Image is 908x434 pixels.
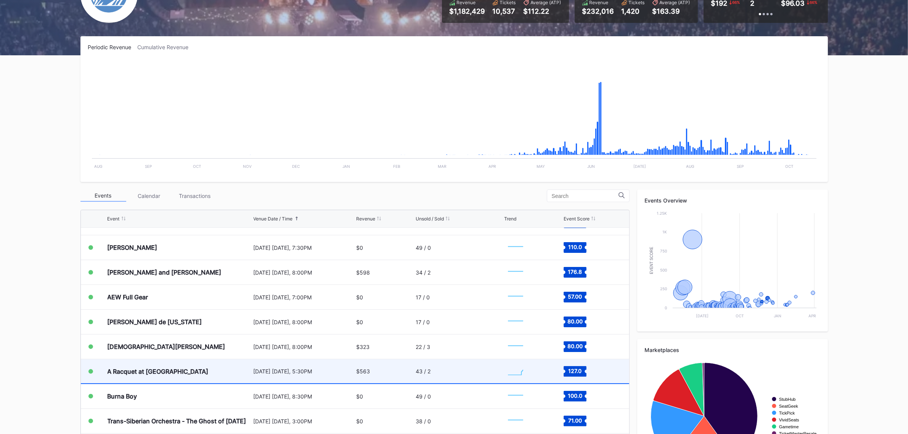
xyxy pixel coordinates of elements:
text: 750 [660,249,667,253]
text: 1k [662,230,667,234]
div: 17 / 0 [416,294,430,301]
div: [DATE] [DATE], 8:00PM [254,269,355,276]
text: Apr [489,164,496,169]
div: 38 / 0 [416,418,431,424]
div: Event [108,216,120,222]
div: Event Score [564,216,590,222]
div: [DATE] [DATE], 3:00PM [254,418,355,424]
div: $0 [356,418,363,424]
text: 110.0 [568,244,582,250]
div: 49 / 0 [416,393,431,400]
div: [DEMOGRAPHIC_DATA][PERSON_NAME] [108,343,225,350]
div: [PERSON_NAME] [108,244,157,251]
text: 127.0 [569,367,582,374]
div: 22 / 3 [416,344,430,350]
div: 49 / 0 [416,244,431,251]
div: $0 [356,294,363,301]
svg: Chart title [504,238,527,257]
div: [DATE] [DATE], 5:30PM [254,368,355,375]
div: Trans-Siberian Orchestra - The Ghost of [DATE] [108,417,246,425]
div: $1,182,429 [450,7,485,15]
div: Events Overview [645,197,820,204]
input: Search [552,193,619,199]
div: Events [80,190,126,202]
text: 176.8 [568,268,582,275]
text: Feb [393,164,400,169]
div: $598 [356,269,370,276]
div: $232,016 [582,7,614,15]
text: Oct [193,164,201,169]
div: Trend [504,216,516,222]
div: Periodic Revenue [88,44,138,50]
div: Burna Boy [108,392,137,400]
text: Aug [686,164,694,169]
text: 71.00 [568,417,582,424]
text: Jun [587,164,595,169]
text: Mar [438,164,447,169]
div: Cumulative Revenue [138,44,195,50]
div: Venue Date / Time [254,216,293,222]
div: $0 [356,393,363,400]
text: Gametime [779,424,799,429]
text: TickPick [779,411,795,415]
svg: Chart title [504,387,527,406]
div: $0 [356,319,363,325]
div: 17 / 0 [416,319,430,325]
svg: Chart title [645,209,820,324]
div: [PERSON_NAME] and [PERSON_NAME] [108,268,222,276]
div: 10,537 [493,7,516,15]
div: $163.39 [652,7,690,15]
div: [DATE] [DATE], 8:00PM [254,319,355,325]
div: $0 [356,244,363,251]
div: 34 / 2 [416,269,431,276]
text: StubHub [779,397,796,402]
text: Jan [774,313,781,318]
div: A Racquet at [GEOGRAPHIC_DATA] [108,368,209,375]
text: Jan [342,164,350,169]
svg: Chart title [504,337,527,356]
text: 80.00 [567,318,583,325]
text: 1.25k [657,211,667,215]
div: Transactions [172,190,218,202]
div: [DATE] [DATE], 7:00PM [254,294,355,301]
text: Event Score [649,247,654,274]
text: 100.0 [568,392,582,399]
text: Dec [292,164,300,169]
svg: Chart title [504,312,527,331]
div: $112.22 [524,7,561,15]
div: 43 / 2 [416,368,431,375]
text: Aug [94,164,102,169]
div: Unsold / Sold [416,216,444,222]
text: 500 [660,268,667,272]
text: Sep [737,164,744,169]
text: Oct [785,164,793,169]
text: 250 [660,286,667,291]
svg: Chart title [504,362,527,381]
div: $563 [356,368,370,375]
div: [DATE] [DATE], 7:30PM [254,244,355,251]
text: SeatGeek [779,404,798,408]
text: Apr [808,313,816,318]
div: Marketplaces [645,347,820,353]
div: Calendar [126,190,172,202]
div: [PERSON_NAME] de [US_STATE] [108,318,202,326]
div: [DATE] [DATE], 8:30PM [254,393,355,400]
text: May [537,164,545,169]
svg: Chart title [88,60,820,174]
div: Revenue [356,216,375,222]
div: [DATE] [DATE], 8:00PM [254,344,355,350]
text: VividSeats [779,418,799,422]
svg: Chart title [504,263,527,282]
div: 1,420 [622,7,645,15]
div: $323 [356,344,370,350]
svg: Chart title [504,288,527,307]
div: AEW Full Gear [108,293,148,301]
text: Sep [145,164,152,169]
svg: Chart title [504,411,527,431]
text: Nov [243,164,252,169]
text: [DATE] [696,313,708,318]
text: 80.00 [567,343,583,349]
text: Oct [736,313,744,318]
text: 57.00 [568,293,582,300]
text: 0 [665,305,667,310]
